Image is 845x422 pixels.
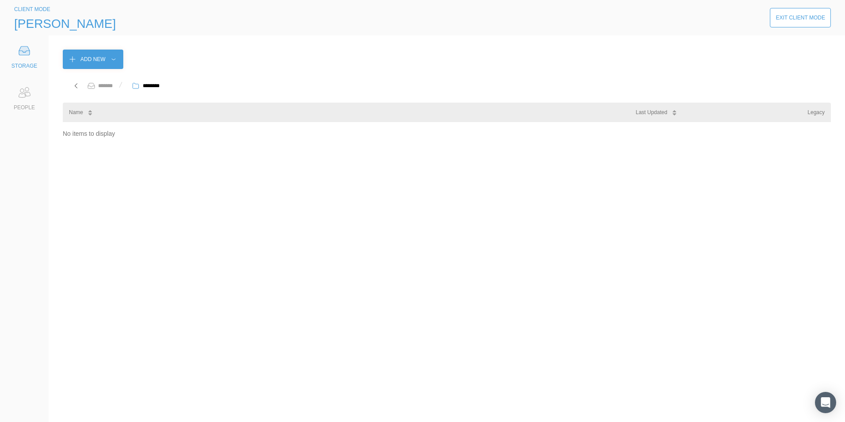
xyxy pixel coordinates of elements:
[11,61,37,70] div: STORAGE
[14,17,116,31] span: [PERSON_NAME]
[815,392,836,413] div: Open Intercom Messenger
[63,50,123,69] button: Add New
[14,103,35,112] div: PEOPLE
[14,6,50,12] span: CLIENT MODE
[776,13,825,22] div: Exit Client Mode
[636,108,667,117] div: Last Updated
[63,127,831,140] div: No items to display
[807,108,825,117] div: Legacy
[69,108,83,117] div: Name
[80,55,106,64] div: Add New
[770,8,831,27] button: Exit Client Mode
